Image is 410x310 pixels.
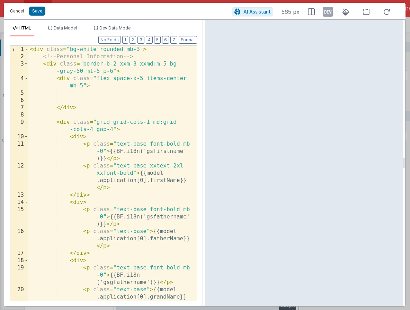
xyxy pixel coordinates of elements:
div: 18 [10,257,28,264]
div: 20 [10,286,28,308]
span: HTML [19,25,31,31]
button: Format [179,36,197,44]
button: 4 [146,36,153,44]
div: 7 [10,104,28,111]
div: 16 [10,228,28,250]
div: 12 [10,162,28,191]
button: 2 [130,36,136,44]
div: 3 [10,60,28,75]
button: 5 [154,36,161,44]
div: 14 [10,199,28,206]
button: 1 [122,36,128,44]
span: 565 px [282,8,300,16]
button: Save [29,7,45,16]
div: 13 [10,191,28,199]
div: 8 [10,111,28,119]
button: Cancel [7,6,27,16]
div: 10 [10,133,28,140]
div: 6 [10,97,28,104]
button: 3 [137,36,144,44]
div: 11 [10,140,28,162]
div: 2 [10,53,28,60]
button: 7 [170,36,177,44]
div: 1 [10,46,28,53]
div: 9 [10,119,28,133]
span: AI Assistant [243,9,271,15]
button: No Folds [98,36,121,44]
button: AI Assistant [232,7,273,16]
div: 19 [10,264,28,286]
div: 5 [10,89,28,97]
span: Dev Data Model [99,25,132,31]
div: 17 [10,250,28,257]
div: 15 [10,206,28,228]
span: Data Model [54,25,77,31]
div: 4 [10,75,28,89]
button: 6 [162,36,169,44]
